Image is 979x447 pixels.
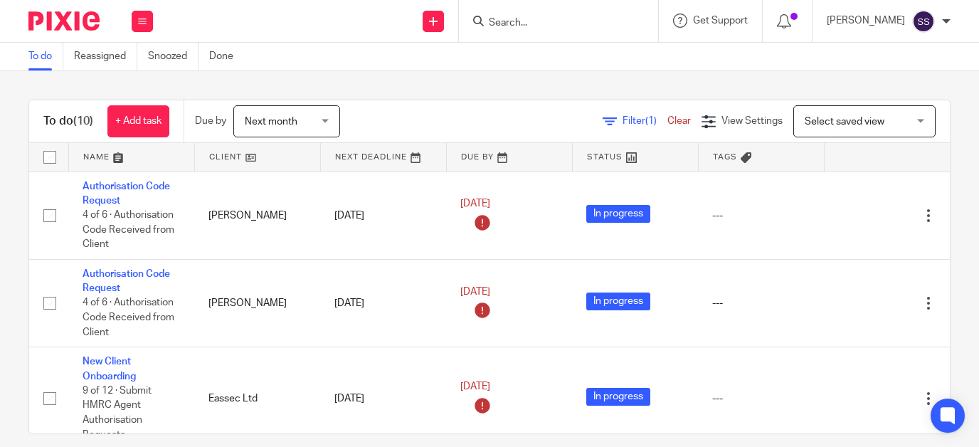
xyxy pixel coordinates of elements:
td: [PERSON_NAME] [194,259,320,347]
span: In progress [586,205,650,223]
td: [DATE] [320,172,446,259]
span: [DATE] [460,382,490,392]
span: In progress [586,388,650,406]
a: Done [209,43,244,70]
a: Authorisation Code Request [83,182,170,206]
span: Get Support [693,16,748,26]
span: [DATE] [460,199,490,209]
div: --- [712,209,810,223]
span: Select saved view [805,117,884,127]
td: [DATE] [320,259,446,347]
a: New Client Onboarding [83,357,136,381]
a: + Add task [107,105,169,137]
p: Due by [195,114,226,128]
span: Filter [623,116,667,126]
td: [PERSON_NAME] [194,172,320,259]
span: Next month [245,117,297,127]
img: Pixie [28,11,100,31]
span: In progress [586,293,650,310]
div: --- [712,296,810,310]
a: To do [28,43,63,70]
span: [DATE] [460,287,490,297]
h1: To do [43,114,93,129]
span: View Settings [721,116,783,126]
div: --- [712,391,810,406]
a: Snoozed [148,43,199,70]
span: 9 of 12 · Submit HMRC Agent Authorisation Requests [83,386,152,440]
a: Authorisation Code Request [83,269,170,293]
a: Reassigned [74,43,137,70]
input: Search [487,17,615,30]
p: [PERSON_NAME] [827,14,905,28]
span: (10) [73,115,93,127]
a: Clear [667,116,691,126]
span: Tags [713,153,737,161]
span: 4 of 6 · Authorisation Code Received from Client [83,298,174,337]
span: 4 of 6 · Authorisation Code Received from Client [83,210,174,249]
img: svg%3E [912,10,935,33]
span: (1) [645,116,657,126]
